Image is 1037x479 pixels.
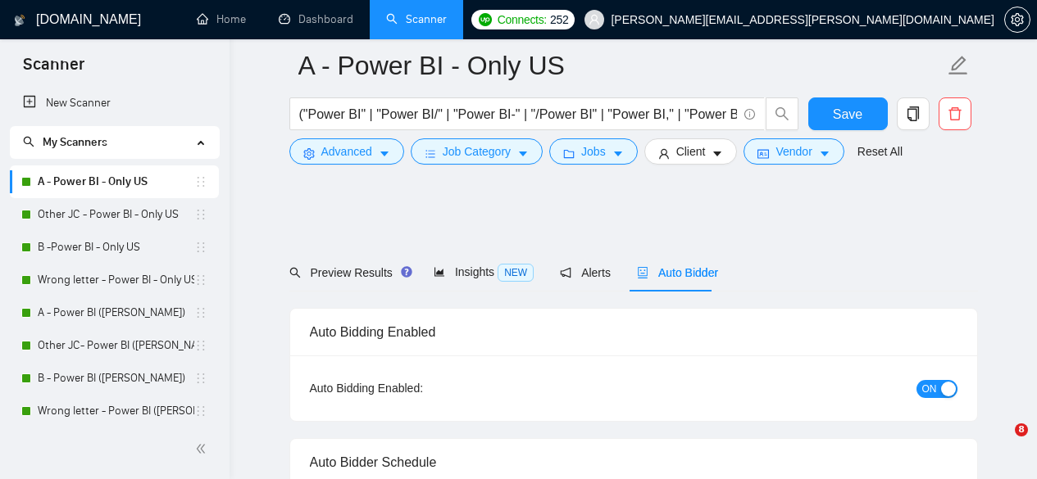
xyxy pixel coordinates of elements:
[10,264,219,296] li: Wrong letter - Power BI - Only US
[10,329,219,362] li: Other JC- Power BI (Pavel)
[194,339,207,352] span: holder
[676,142,706,160] span: Client
[939,106,971,121] span: delete
[589,14,600,25] span: user
[637,267,648,278] span: robot
[563,147,575,160] span: folder
[194,404,207,418] span: holder
[10,362,219,395] li: B - Power BI (Pavel)
[289,267,301,278] span: search
[757,147,769,160] span: idcard
[948,55,969,76] span: edit
[38,296,194,329] a: A - Power BI ([PERSON_NAME])
[298,45,944,86] input: Scanner name...
[1004,13,1030,26] a: setting
[38,165,194,198] a: A - Power BI - Only US
[38,395,194,427] a: Wrong letter - Power BI ([PERSON_NAME])
[637,266,718,279] span: Auto Bidder
[560,267,571,278] span: notification
[310,309,957,355] div: Auto Bidding Enabled
[549,138,638,165] button: folderJobscaret-down
[38,198,194,231] a: Other JC - Power BI - Only US
[38,264,194,296] a: Wrong letter - Power BI - Only US
[195,441,211,457] span: double-left
[194,175,207,188] span: holder
[10,395,219,427] li: Wrong letter - Power BI (Pavel)
[766,97,798,130] button: search
[833,104,862,124] span: Save
[744,109,755,120] span: info-circle
[194,372,207,385] span: holder
[425,147,436,160] span: bars
[386,12,447,26] a: searchScanner
[517,147,529,160] span: caret-down
[857,142,903,160] a: Reset All
[808,97,888,130] button: Save
[411,138,543,165] button: barsJob Categorycaret-down
[479,13,492,26] img: upwork-logo.png
[321,142,372,160] span: Advanced
[10,231,219,264] li: B -Power BI - Only US
[922,380,937,398] span: ON
[38,362,194,395] a: B - Power BI ([PERSON_NAME])
[43,135,107,149] span: My Scanners
[898,106,929,121] span: copy
[299,104,737,124] input: Search Freelance Jobs...
[194,306,207,319] span: holder
[581,142,606,160] span: Jobs
[612,147,624,160] span: caret-down
[14,7,25,34] img: logo
[560,266,611,279] span: Alerts
[10,87,219,120] li: New Scanner
[981,423,1021,463] iframe: To enrich screen reader interactions, please activate Accessibility in Grammarly extension settings
[10,52,98,87] span: Scanner
[644,138,738,165] button: userClientcaret-down
[310,379,525,397] div: Auto Bidding Enabled:
[766,106,798,121] span: search
[194,241,207,254] span: holder
[1015,423,1028,436] span: 8
[289,138,404,165] button: settingAdvancedcaret-down
[38,231,194,264] a: B -Power BI - Only US
[197,12,246,26] a: homeHome
[712,147,723,160] span: caret-down
[399,264,414,279] div: Tooltip anchor
[744,138,844,165] button: idcardVendorcaret-down
[23,135,107,149] span: My Scanners
[23,136,34,147] span: search
[1004,7,1030,33] button: setting
[658,147,670,160] span: user
[10,296,219,329] li: A - Power BI (Pavel)
[550,11,568,29] span: 252
[38,329,194,362] a: Other JC- Power BI ([PERSON_NAME])
[443,142,511,160] span: Job Category
[194,208,207,221] span: holder
[303,147,315,160] span: setting
[10,165,219,198] li: A - Power BI - Only US
[23,87,206,120] a: New Scanner
[939,97,971,130] button: delete
[10,198,219,231] li: Other JC - Power BI - Only US
[194,273,207,287] span: holder
[279,12,353,26] a: dashboardDashboard
[819,147,830,160] span: caret-down
[1005,13,1030,26] span: setting
[289,266,407,279] span: Preview Results
[498,11,547,29] span: Connects:
[434,265,534,278] span: Insights
[897,97,930,130] button: copy
[498,264,534,282] span: NEW
[775,142,812,160] span: Vendor
[379,147,390,160] span: caret-down
[434,266,445,278] span: area-chart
